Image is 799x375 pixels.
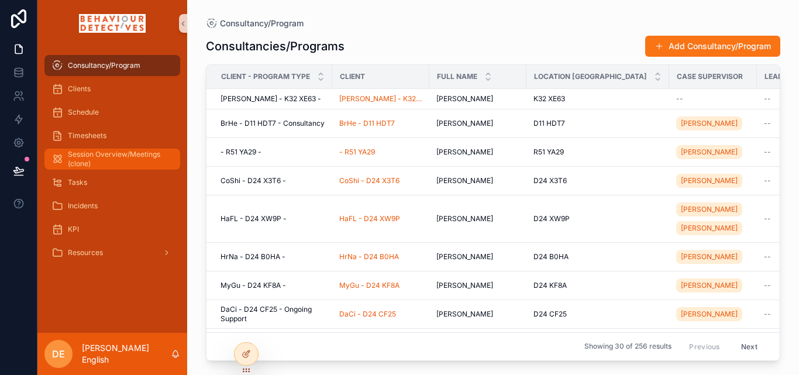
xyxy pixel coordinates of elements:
[533,281,662,290] a: D24 KF8A
[339,94,422,104] a: [PERSON_NAME] - K32 XE63
[52,347,65,361] span: DE
[68,108,99,117] span: Schedule
[533,309,662,319] a: D24 CF25
[676,221,742,235] a: [PERSON_NAME]
[68,150,168,168] span: Session Overview/Meetings (clone)
[533,281,567,290] span: D24 KF8A
[676,247,750,266] a: [PERSON_NAME]
[436,176,519,185] a: [PERSON_NAME]
[436,94,493,104] span: [PERSON_NAME]
[221,176,325,185] a: CoShi - D24 X3T6 -
[533,147,662,157] a: R51 YA29
[220,18,304,29] span: Consultancy/Program
[534,72,647,81] span: Location [GEOGRAPHIC_DATA]
[82,342,171,366] p: [PERSON_NAME] English
[533,214,662,223] a: D24 XW9P
[764,147,771,157] span: --
[681,309,738,319] span: [PERSON_NAME]
[221,252,285,262] span: HrNa - D24 B0HA -
[68,131,106,140] span: Timesheets
[681,119,738,128] span: [PERSON_NAME]
[681,147,738,157] span: [PERSON_NAME]
[676,202,742,216] a: [PERSON_NAME]
[436,147,519,157] a: [PERSON_NAME]
[339,147,375,157] a: - R51 YA29
[676,278,742,293] a: [PERSON_NAME]
[764,309,771,319] span: --
[676,276,750,295] a: [PERSON_NAME]
[533,214,570,223] span: D24 XW9P
[221,119,325,128] span: BrHe - D11 HDT7 - Consultancy
[339,309,422,319] a: DaCi - D24 CF25
[681,223,738,233] span: [PERSON_NAME]
[339,281,422,290] a: MyGu - D24 KF8A
[436,119,519,128] a: [PERSON_NAME]
[68,61,140,70] span: Consultancy/Program
[44,125,180,146] a: Timesheets
[68,178,87,187] span: Tasks
[764,214,771,223] span: --
[339,252,399,262] span: HrNa - D24 B0HA
[645,36,780,57] button: Add Consultancy/Program
[339,214,400,223] a: HaFL - D24 XW9P
[340,72,365,81] span: Client
[676,174,742,188] a: [PERSON_NAME]
[533,176,662,185] a: D24 X3T6
[677,72,743,81] span: Case Supervisor
[436,252,493,262] span: [PERSON_NAME]
[44,78,180,99] a: Clients
[339,176,399,185] a: CoShi - D24 X3T6
[436,309,493,319] span: [PERSON_NAME]
[676,171,750,190] a: [PERSON_NAME]
[206,38,345,54] h1: Consultancies/Programs
[676,143,750,161] a: [PERSON_NAME]
[221,252,325,262] a: HrNa - D24 B0HA -
[533,119,662,128] a: D11 HDT7
[221,214,325,223] a: HaFL - D24 XW9P -
[339,214,422,223] a: HaFL - D24 XW9P
[436,94,519,104] a: [PERSON_NAME]
[676,250,742,264] a: [PERSON_NAME]
[221,176,286,185] span: CoShi - D24 X3T6 -
[533,94,662,104] a: K32 XE63
[681,205,738,214] span: [PERSON_NAME]
[339,281,399,290] a: MyGu - D24 KF8A
[681,281,738,290] span: [PERSON_NAME]
[44,242,180,263] a: Resources
[44,55,180,76] a: Consultancy/Program
[339,309,396,319] a: DaCi - D24 CF25
[44,102,180,123] a: Schedule
[764,94,771,104] span: --
[436,309,519,319] a: [PERSON_NAME]
[221,305,325,324] a: DaCi - D24 CF25 - Ongoing Support
[676,94,750,104] a: --
[533,176,567,185] span: D24 X3T6
[676,145,742,159] a: [PERSON_NAME]
[764,252,771,262] span: --
[676,94,683,104] span: --
[436,176,493,185] span: [PERSON_NAME]
[676,305,750,324] a: [PERSON_NAME]
[221,147,261,157] span: - R51 YA29 -
[68,248,103,257] span: Resources
[221,214,287,223] span: HaFL - D24 XW9P -
[676,200,750,238] a: [PERSON_NAME][PERSON_NAME]
[436,252,519,262] a: [PERSON_NAME]
[764,176,771,185] span: --
[681,176,738,185] span: [PERSON_NAME]
[44,219,180,240] a: KPI
[221,119,325,128] a: BrHe - D11 HDT7 - Consultancy
[221,281,286,290] span: MyGu - D24 KF8A -
[764,281,771,290] span: --
[44,172,180,193] a: Tasks
[764,119,771,128] span: --
[436,281,519,290] a: [PERSON_NAME]
[44,149,180,170] a: Session Overview/Meetings (clone)
[221,94,325,104] a: [PERSON_NAME] - K32 XE63 -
